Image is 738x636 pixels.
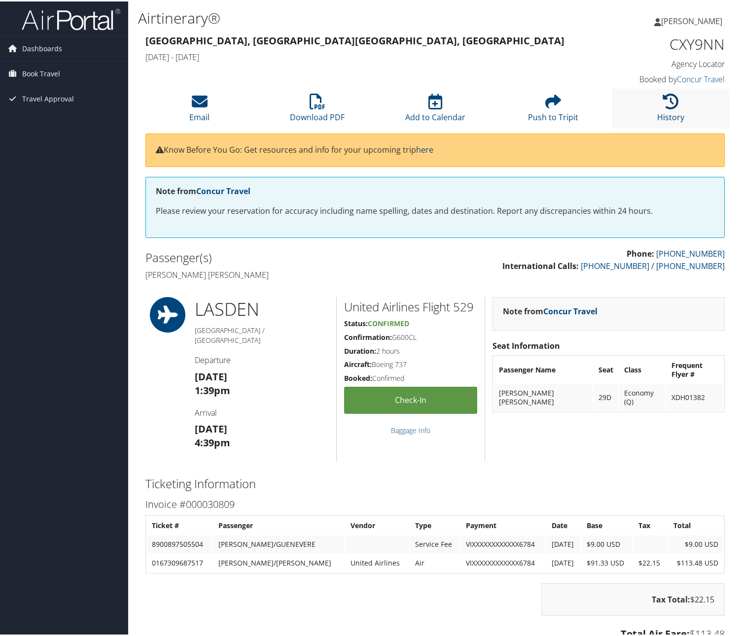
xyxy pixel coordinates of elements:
th: Payment [461,515,545,533]
a: Concur Travel [196,184,250,195]
img: airportal-logo.png [22,6,120,30]
h5: Confirmed [344,372,477,382]
h4: [PERSON_NAME] [PERSON_NAME] [145,268,428,279]
strong: Aircraft: [344,358,372,368]
strong: 4:39pm [195,435,230,448]
a: here [416,143,433,154]
strong: Note from [503,304,597,315]
strong: Seat Information [492,339,560,350]
td: [DATE] [547,553,581,570]
h5: 2 hours [344,345,477,355]
a: [PHONE_NUMBER] / [PHONE_NUMBER] [581,259,725,270]
span: Confirmed [368,317,409,327]
h4: Booked by [591,72,725,83]
p: Know Before You Go: Get resources and info for your upcoming trip [156,142,714,155]
td: [PERSON_NAME] [PERSON_NAME] [494,383,593,409]
td: Service Fee [410,534,460,552]
h5: Boeing 737 [344,358,477,368]
strong: Duration: [344,345,376,354]
a: Concur Travel [543,304,597,315]
span: Dashboards [22,35,62,60]
span: Travel Approval [22,85,74,110]
h1: Airtinerary® [138,6,534,27]
td: [DATE] [547,534,581,552]
a: Concur Travel [677,72,725,83]
strong: Confirmation: [344,331,392,340]
td: VIXXXXXXXXXXXX6784 [461,553,545,570]
th: Date [547,515,581,533]
strong: Tax Total: [652,593,690,603]
a: Download PDF [290,98,345,121]
strong: [DATE] [195,368,227,382]
td: XDH01382 [667,383,723,409]
td: VIXXXXXXXXXXXX6784 [461,534,545,552]
h4: [DATE] - [DATE] [145,50,576,61]
th: Base [582,515,633,533]
strong: Phone: [627,247,654,258]
h4: Agency Locator [591,57,725,68]
strong: Booked: [344,372,372,381]
td: $9.00 USD [582,534,633,552]
th: Ticket # [147,515,212,533]
th: Passenger Name [494,355,593,382]
h2: United Airlines Flight 529 [344,297,477,314]
span: [PERSON_NAME] [661,14,722,25]
td: [PERSON_NAME]/GUENEVERE [213,534,345,552]
h4: Departure [195,353,328,364]
a: Check-in [344,385,477,412]
h5: [GEOGRAPHIC_DATA] / [GEOGRAPHIC_DATA] [195,324,328,343]
h4: Arrival [195,406,328,417]
td: 8900897505504 [147,534,212,552]
h1: LAS DEN [195,296,328,320]
td: $22.15 [633,553,668,570]
td: $91.33 USD [582,553,633,570]
a: History [657,98,684,121]
td: 0167309687517 [147,553,212,570]
td: Air [410,553,460,570]
th: Frequent Flyer # [667,355,723,382]
a: Add to Calendar [405,98,465,121]
h3: Invoice #000030809 [145,496,725,510]
a: [PHONE_NUMBER] [656,247,725,258]
a: Baggage Info [391,424,430,434]
h5: G600CL [344,331,477,341]
strong: [GEOGRAPHIC_DATA], [GEOGRAPHIC_DATA] [GEOGRAPHIC_DATA], [GEOGRAPHIC_DATA] [145,33,564,46]
strong: Status: [344,317,368,327]
strong: [DATE] [195,421,227,434]
strong: Note from [156,184,250,195]
a: Push to Tripit [528,98,578,121]
div: $22.15 [541,582,725,614]
span: Book Travel [22,60,60,85]
th: Tax [633,515,668,533]
h2: Passenger(s) [145,248,428,265]
strong: 1:39pm [195,382,230,396]
td: $9.00 USD [668,534,723,552]
th: Type [410,515,460,533]
th: Class [619,355,666,382]
td: Economy (Q) [619,383,666,409]
p: Please review your reservation for accuracy including name spelling, dates and destination. Repor... [156,203,714,216]
th: Seat [594,355,618,382]
a: [PERSON_NAME] [654,5,732,34]
strong: International Calls: [502,259,579,270]
td: [PERSON_NAME]/[PERSON_NAME] [213,553,345,570]
th: Passenger [213,515,345,533]
th: Vendor [346,515,409,533]
td: United Airlines [346,553,409,570]
h2: Ticketing Information [145,474,725,491]
h1: CXY9NN [591,33,725,53]
td: 29D [594,383,618,409]
a: Email [189,98,210,121]
td: $113.48 USD [668,553,723,570]
th: Total [668,515,723,533]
